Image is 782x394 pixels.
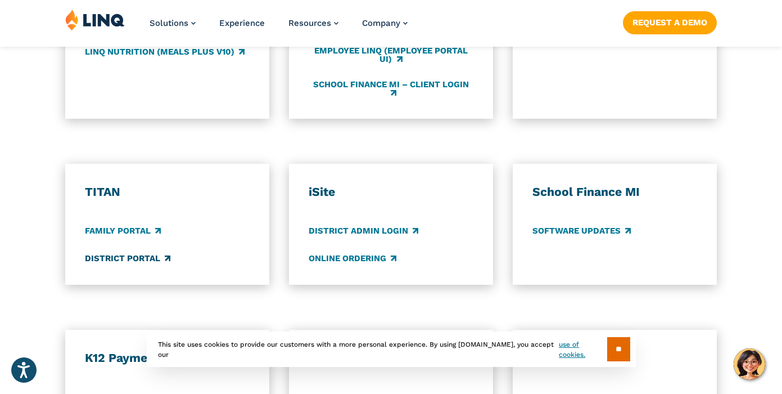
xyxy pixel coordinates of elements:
[309,46,473,64] a: Employee LINQ (Employee Portal UI)
[85,225,161,237] a: Family Portal
[623,9,717,34] nav: Button Navigation
[734,348,765,380] button: Hello, have a question? Let’s chat.
[532,225,631,237] a: Software Updates
[309,184,473,199] h3: iSite
[85,184,250,199] h3: TITAN
[309,79,473,98] a: School Finance MI – Client Login
[150,18,188,28] span: Solutions
[147,332,636,367] div: This site uses cookies to provide our customers with a more personal experience. By using [DOMAIN...
[309,225,418,237] a: District Admin Login
[85,252,170,265] a: District Portal
[362,18,408,28] a: Company
[288,18,331,28] span: Resources
[150,9,408,46] nav: Primary Navigation
[85,46,245,58] a: LINQ Nutrition (Meals Plus v10)
[309,252,396,265] a: Online Ordering
[559,339,607,360] a: use of cookies.
[65,9,125,30] img: LINQ | K‑12 Software
[623,11,717,34] a: Request a Demo
[362,18,400,28] span: Company
[150,18,196,28] a: Solutions
[532,184,697,199] h3: School Finance MI
[219,18,265,28] a: Experience
[288,18,338,28] a: Resources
